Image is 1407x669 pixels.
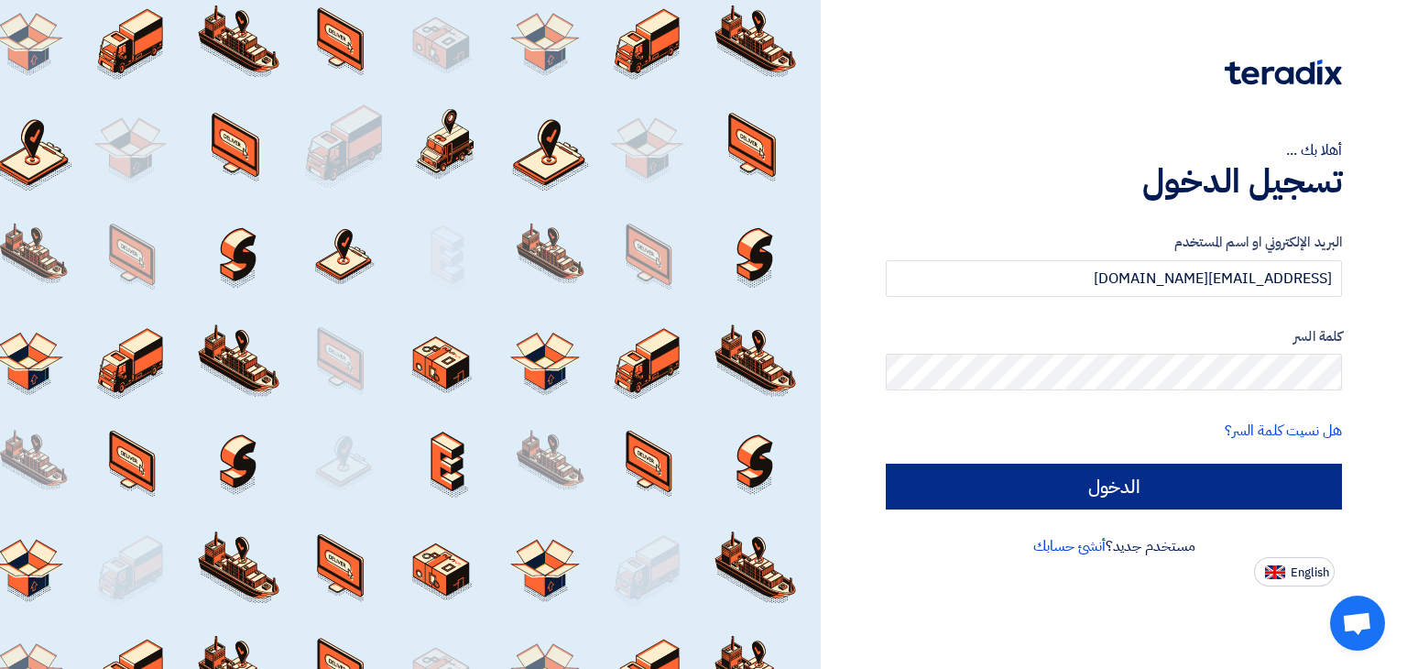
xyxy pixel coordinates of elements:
input: الدخول [886,464,1342,510]
input: أدخل بريد العمل الإلكتروني او اسم المستخدم الخاص بك ... [886,260,1342,297]
h1: تسجيل الدخول [886,161,1342,202]
div: مستخدم جديد؟ [886,535,1342,557]
a: هل نسيت كلمة السر؟ [1225,420,1342,442]
span: English [1291,566,1329,579]
button: English [1254,557,1335,587]
label: البريد الإلكتروني او اسم المستخدم [886,232,1342,253]
div: Open chat [1330,596,1385,651]
img: en-US.png [1265,565,1285,579]
label: كلمة السر [886,326,1342,347]
img: Teradix logo [1225,60,1342,85]
div: أهلا بك ... [886,139,1342,161]
a: أنشئ حسابك [1033,535,1106,557]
